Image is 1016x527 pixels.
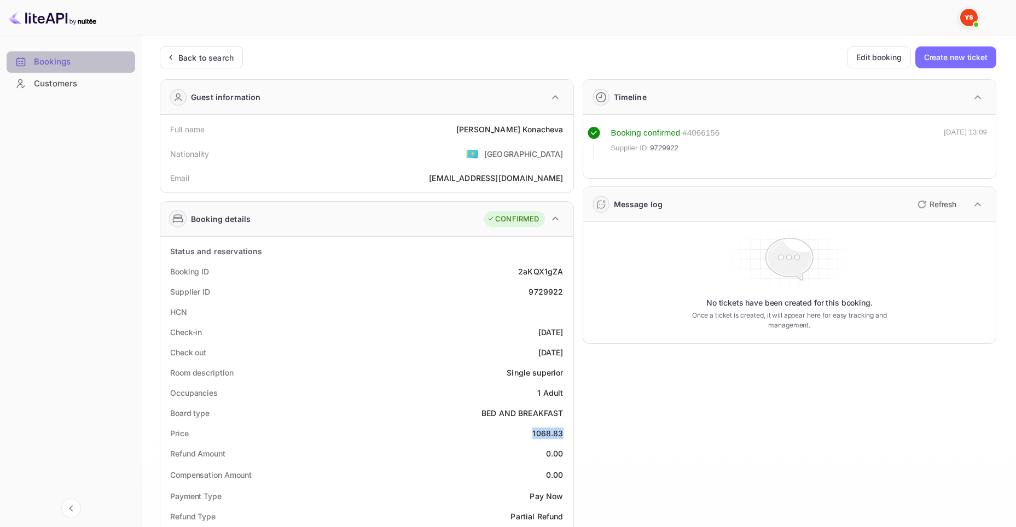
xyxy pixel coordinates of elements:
div: Partial Refund [510,511,563,522]
a: Bookings [7,51,135,72]
div: Bookings [34,56,130,68]
div: 0.00 [546,448,564,459]
div: 1 Adult [537,387,563,399]
div: Back to search [178,52,234,63]
div: Supplier ID [170,286,210,297]
p: Once a ticket is created, it will appear here for easy tracking and management. [678,311,901,330]
button: Collapse navigation [61,499,81,518]
div: 1068.83 [532,428,563,439]
div: Payment Type [170,490,222,502]
div: Check out [170,347,206,358]
div: Booking details [191,213,251,225]
div: Full name [170,124,205,135]
div: Pay Now [530,490,563,502]
a: Customers [7,73,135,93]
div: Bookings [7,51,135,73]
div: Refund Amount [170,448,225,459]
div: [DATE] 13:09 [944,127,987,159]
button: Refresh [911,196,961,213]
button: Create new ticket [915,46,996,68]
div: 9729922 [529,286,563,297]
div: Customers [34,78,130,90]
div: Status and reservations [170,245,262,257]
div: HCN [170,306,187,318]
div: Booking ID [170,266,209,277]
div: # 4066156 [682,127,719,139]
div: Board type [170,407,210,419]
div: CONFIRMED [487,214,539,225]
div: 0.00 [546,469,564,481]
div: Compensation Amount [170,469,252,481]
div: [GEOGRAPHIC_DATA] [484,148,564,160]
div: [DATE] [538,326,564,338]
div: 2aKQX1gZA [518,266,563,277]
div: Check-in [170,326,202,338]
div: BED AND BREAKFAST [481,407,564,419]
span: United States [466,144,479,163]
div: [PERSON_NAME] Konacheva [456,124,563,135]
div: [EMAIL_ADDRESS][DOMAIN_NAME] [429,172,563,184]
div: Timeline [614,91,647,103]
img: LiteAPI logo [9,9,96,26]
div: Room description [170,367,233,378]
div: Booking confirmed [611,127,681,139]
img: Yandex Support [960,9,978,26]
div: Customers [7,73,135,95]
div: Message log [614,198,663,210]
span: 9729922 [650,143,678,154]
div: [DATE] [538,347,564,358]
p: No tickets have been created for this booking. [706,297,873,308]
div: Email [170,172,189,184]
p: Refresh [930,198,956,210]
div: Guest information [191,91,261,103]
span: Supplier ID: [611,143,649,154]
div: Occupancies [170,387,218,399]
button: Edit booking [847,46,911,68]
div: Price [170,428,189,439]
div: Single superior [507,367,563,378]
div: Nationality [170,148,210,160]
div: Refund Type [170,511,216,522]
